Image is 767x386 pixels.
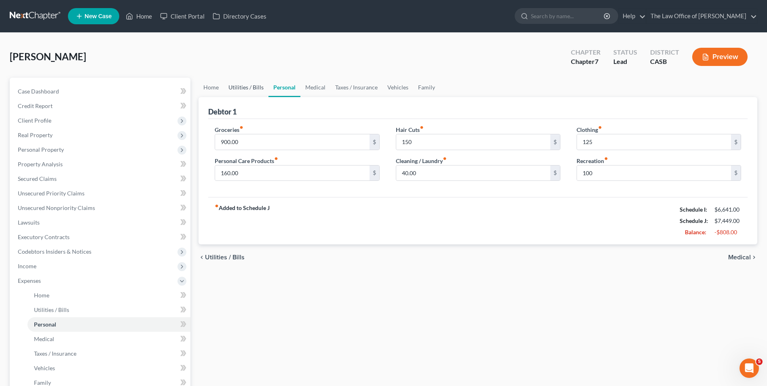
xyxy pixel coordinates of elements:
[27,317,190,332] a: Personal
[751,254,757,261] i: chevron_right
[680,217,708,224] strong: Schedule J:
[692,48,748,66] button: Preview
[18,88,59,95] span: Case Dashboard
[685,229,706,235] strong: Balance:
[680,206,707,213] strong: Schedule I:
[122,9,156,23] a: Home
[34,335,54,342] span: Medical
[10,51,86,62] span: [PERSON_NAME]
[18,102,53,109] span: Credit Report
[268,78,300,97] a: Personal
[571,48,600,57] div: Chapter
[598,125,602,129] i: fiber_manual_record
[209,9,270,23] a: Directory Cases
[18,117,51,124] span: Client Profile
[199,254,205,261] i: chevron_left
[18,175,57,182] span: Secured Claims
[34,350,76,357] span: Taxes / Insurance
[577,134,731,150] input: --
[595,57,598,65] span: 7
[396,157,447,165] label: Cleaning / Laundry
[18,263,36,269] span: Income
[443,157,447,161] i: fiber_manual_record
[85,13,112,19] span: New Case
[27,288,190,303] a: Home
[34,292,49,299] span: Home
[274,157,278,161] i: fiber_manual_record
[34,379,51,386] span: Family
[756,358,763,365] span: 5
[577,165,731,181] input: --
[11,99,190,113] a: Credit Report
[647,9,757,23] a: The Law Office of [PERSON_NAME]
[604,157,608,161] i: fiber_manual_record
[650,57,679,66] div: CASB
[199,254,245,261] button: chevron_left Utilities / Bills
[531,8,605,23] input: Search by name...
[34,365,55,371] span: Vehicles
[650,48,679,57] div: District
[27,361,190,375] a: Vehicles
[420,125,424,129] i: fiber_manual_record
[27,332,190,346] a: Medical
[11,230,190,244] a: Executory Contracts
[550,165,560,181] div: $
[413,78,440,97] a: Family
[613,48,637,57] div: Status
[714,217,741,225] div: $7,449.00
[571,57,600,66] div: Chapter
[34,321,56,328] span: Personal
[396,134,550,150] input: --
[199,78,224,97] a: Home
[18,146,64,153] span: Personal Property
[11,201,190,215] a: Unsecured Nonpriority Claims
[156,9,209,23] a: Client Portal
[18,204,95,211] span: Unsecured Nonpriority Claims
[370,165,379,181] div: $
[239,125,243,129] i: fiber_manual_record
[215,165,369,181] input: --
[205,254,245,261] span: Utilities / Bills
[208,107,237,117] div: Debtor 1
[577,157,608,165] label: Recreation
[18,277,41,284] span: Expenses
[11,84,190,99] a: Case Dashboard
[18,161,63,168] span: Property Analysis
[215,134,369,150] input: --
[731,134,741,150] div: $
[215,125,243,134] label: Groceries
[714,228,741,236] div: -$808.00
[215,204,219,208] i: fiber_manual_record
[577,125,602,134] label: Clothing
[215,157,278,165] label: Personal Care Products
[18,131,53,138] span: Real Property
[382,78,413,97] a: Vehicles
[396,125,424,134] label: Hair Cuts
[27,303,190,317] a: Utilities / Bills
[18,219,40,226] span: Lawsuits
[728,254,757,261] button: Medical chevron_right
[550,134,560,150] div: $
[11,215,190,230] a: Lawsuits
[215,204,270,238] strong: Added to Schedule J
[18,248,91,255] span: Codebtors Insiders & Notices
[731,165,741,181] div: $
[11,172,190,186] a: Secured Claims
[27,346,190,361] a: Taxes / Insurance
[613,57,637,66] div: Lead
[11,186,190,201] a: Unsecured Priority Claims
[300,78,330,97] a: Medical
[619,9,646,23] a: Help
[370,134,379,150] div: $
[330,78,382,97] a: Taxes / Insurance
[396,165,550,181] input: --
[18,233,70,240] span: Executory Contracts
[740,358,759,378] iframe: Intercom live chat
[224,78,268,97] a: Utilities / Bills
[714,206,741,214] div: $6,641.00
[34,306,69,313] span: Utilities / Bills
[11,157,190,172] a: Property Analysis
[728,254,751,261] span: Medical
[18,190,85,197] span: Unsecured Priority Claims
